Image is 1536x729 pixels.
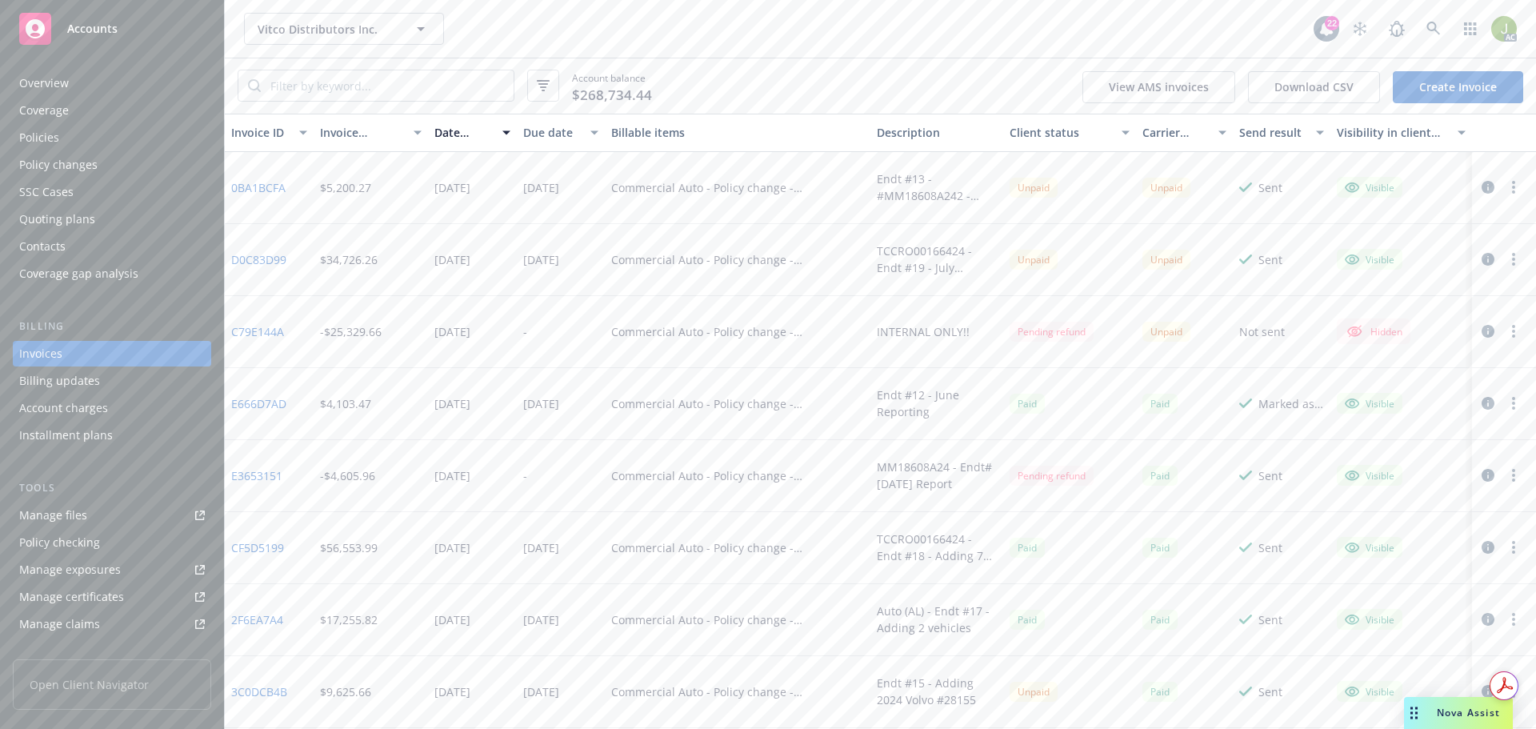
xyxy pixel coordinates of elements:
div: Unpaid [1142,250,1190,270]
div: Visible [1345,684,1394,699]
div: Visible [1345,612,1394,627]
div: Visible [1345,540,1394,555]
div: Client status [1010,124,1112,141]
div: Pending refund [1010,322,1094,342]
button: Invoice amount [314,114,429,152]
button: Client status [1003,114,1136,152]
div: Coverage gap analysis [19,261,138,286]
a: Policy changes [13,152,211,178]
a: Contacts [13,234,211,259]
div: Account charges [19,395,108,421]
div: Billing [13,318,211,334]
a: Billing updates [13,368,211,394]
a: 3C0DCB4B [231,683,287,700]
div: Commercial Auto - Policy change - TCCRO00166424 [611,611,864,628]
img: photo [1491,16,1517,42]
div: Manage BORs [19,639,94,664]
input: Filter by keyword... [261,70,514,101]
div: -$4,605.96 [320,467,375,484]
div: [DATE] [434,323,470,340]
a: 0BA1BCFA [231,179,286,196]
div: Date issued [434,124,493,141]
button: Carrier status [1136,114,1234,152]
div: Send result [1239,124,1306,141]
a: SSC Cases [13,179,211,205]
button: Visibility in client dash [1330,114,1472,152]
div: [DATE] [523,395,559,412]
div: Commercial Auto - Policy change - MM18608A24 [611,467,864,484]
div: [DATE] [523,683,559,700]
a: Report a Bug [1381,13,1413,45]
div: $9,625.66 [320,683,371,700]
div: Visible [1345,396,1394,411]
div: Description [877,124,997,141]
div: Commercial Auto - Policy change - TCCRO00166424 [611,251,864,268]
div: TCCRO00166424 - Endt #18 - Adding 7 Freightliners eff [DATE] [877,531,997,564]
div: Invoice amount [320,124,405,141]
a: Policy checking [13,530,211,555]
div: Sent [1258,611,1282,628]
div: Visible [1345,180,1394,194]
div: Paid [1142,682,1178,702]
div: Contacts [19,234,66,259]
div: Unpaid [1010,178,1058,198]
button: Date issued [428,114,517,152]
div: Hidden [1345,322,1402,341]
div: Billing updates [19,368,100,394]
a: Overview [13,70,211,96]
div: [DATE] [434,251,470,268]
span: Nova Assist [1437,706,1500,719]
div: 22 [1325,16,1339,30]
div: Overview [19,70,69,96]
div: Sent [1258,179,1282,196]
div: Invoice ID [231,124,290,141]
a: 2F6EA7A4 [231,611,283,628]
div: Not sent [1239,323,1285,340]
a: Manage BORs [13,639,211,664]
a: Manage certificates [13,584,211,610]
div: Paid [1142,538,1178,558]
button: Billable items [605,114,870,152]
span: Accounts [67,22,118,35]
button: Vitco Distributors Inc. [244,13,444,45]
div: Policies [19,125,59,150]
div: TCCRO00166424 - Endt #19 - July Add/Deletes (Auto Liability) [877,242,997,276]
a: Stop snowing [1344,13,1376,45]
div: Pending refund [1010,466,1094,486]
span: Account balance [572,71,652,101]
div: Unpaid [1010,250,1058,270]
div: Sent [1258,539,1282,556]
div: [DATE] [523,539,559,556]
a: D0C83D99 [231,251,286,268]
div: [DATE] [434,395,470,412]
div: Tools [13,480,211,496]
button: Nova Assist [1404,697,1513,729]
div: Coverage [19,98,69,123]
div: [DATE] [523,251,559,268]
div: Paid [1142,394,1178,414]
span: Paid [1010,610,1045,630]
div: Paid [1142,466,1178,486]
button: View AMS invoices [1082,71,1235,103]
a: C79E144A [231,323,284,340]
a: Accounts [13,6,211,51]
div: Manage claims [19,611,100,637]
div: Commercial Auto - Policy change - MM18608A23 [611,323,864,340]
div: Commercial Auto - Policy change - TCCRO00166424 [611,683,864,700]
span: Paid [1010,394,1045,414]
div: Marked as sent [1258,395,1324,412]
div: -$25,329.66 [320,323,382,340]
div: Paid [1010,538,1045,558]
div: [DATE] [523,611,559,628]
div: MM18608A24 - Endt#[DATE] Report [877,459,997,492]
span: Open Client Navigator [13,659,211,710]
div: Visible [1345,252,1394,266]
div: Commercial Auto - Policy change - MM18608A24 [611,395,864,412]
a: Manage claims [13,611,211,637]
div: Carrier status [1142,124,1210,141]
div: Paid [1142,610,1178,630]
